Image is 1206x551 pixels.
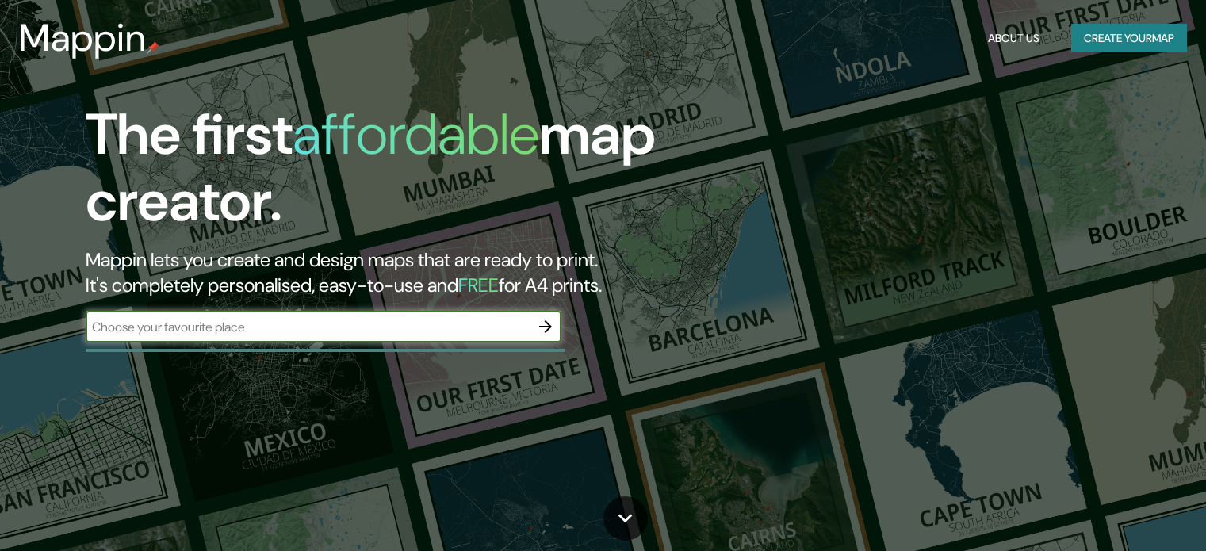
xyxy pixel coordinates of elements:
button: Create yourmap [1071,24,1187,53]
h2: Mappin lets you create and design maps that are ready to print. It's completely personalised, eas... [86,247,689,298]
button: About Us [982,24,1046,53]
h1: The first map creator. [86,101,689,247]
h3: Mappin [19,16,147,60]
input: Choose your favourite place [86,318,530,336]
h1: affordable [293,98,539,171]
img: mappin-pin [147,41,159,54]
h5: FREE [458,273,499,297]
